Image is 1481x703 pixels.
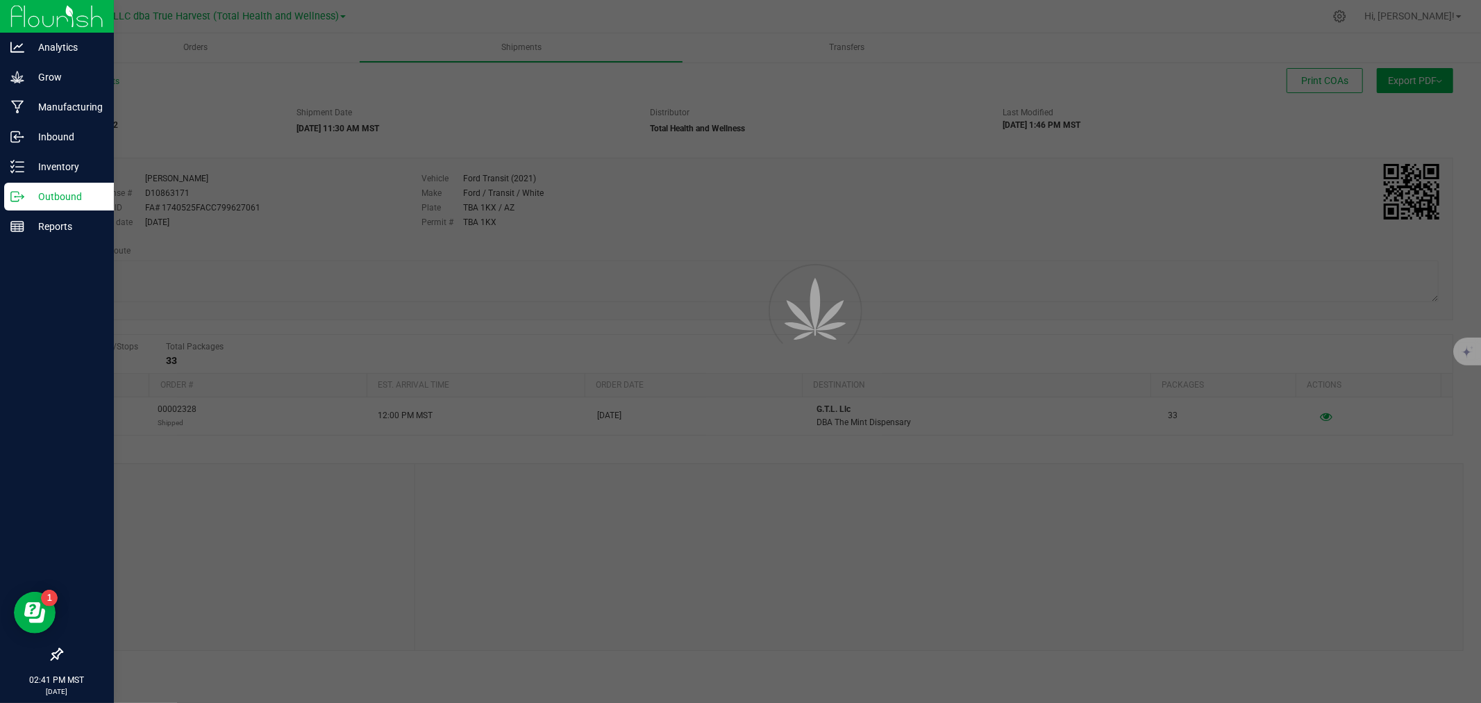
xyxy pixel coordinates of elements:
[24,188,108,205] p: Outbound
[10,130,24,144] inline-svg: Inbound
[24,99,108,115] p: Manufacturing
[10,70,24,84] inline-svg: Grow
[14,592,56,634] iframe: Resource center
[24,218,108,235] p: Reports
[10,160,24,174] inline-svg: Inventory
[10,100,24,114] inline-svg: Manufacturing
[41,590,58,606] iframe: Resource center unread badge
[24,69,108,85] p: Grow
[10,190,24,204] inline-svg: Outbound
[24,39,108,56] p: Analytics
[24,158,108,175] p: Inventory
[6,674,108,686] p: 02:41 PM MST
[10,40,24,54] inline-svg: Analytics
[10,220,24,233] inline-svg: Reports
[6,686,108,697] p: [DATE]
[24,129,108,145] p: Inbound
